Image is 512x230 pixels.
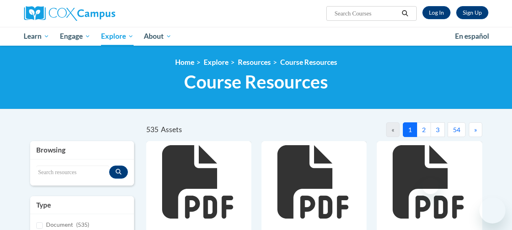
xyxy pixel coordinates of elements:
[479,197,505,223] iframe: Button to launch messaging window
[24,31,49,41] span: Learn
[36,145,128,155] h3: Browsing
[456,6,488,19] a: Register
[422,6,450,19] a: Log In
[76,221,89,228] span: (535)
[474,126,477,133] span: »
[146,125,158,134] span: 535
[161,125,182,134] span: Assets
[46,221,73,228] span: Document
[36,200,128,210] h3: Type
[469,122,482,137] button: Next
[431,122,445,137] button: 3
[422,178,439,194] iframe: Close message
[455,32,489,40] span: En español
[55,27,96,46] a: Engage
[138,27,177,46] a: About
[450,28,494,45] a: En español
[24,6,115,21] img: Cox Campus
[184,71,328,93] span: Course Resources
[399,9,411,18] button: Search
[96,27,139,46] a: Explore
[60,31,90,41] span: Engage
[403,122,417,137] button: 1
[334,9,399,18] input: Search Courses
[238,58,271,66] a: Resources
[24,6,171,21] a: Cox Campus
[19,27,55,46] a: Learn
[417,122,431,137] button: 2
[280,58,337,66] a: Course Resources
[175,58,194,66] a: Home
[314,122,482,137] nav: Pagination Navigation
[448,122,466,137] button: 54
[204,58,229,66] a: Explore
[18,27,494,46] div: Main menu
[109,166,128,179] button: Search resources
[36,166,109,179] input: Search resources
[144,31,171,41] span: About
[101,31,134,41] span: Explore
